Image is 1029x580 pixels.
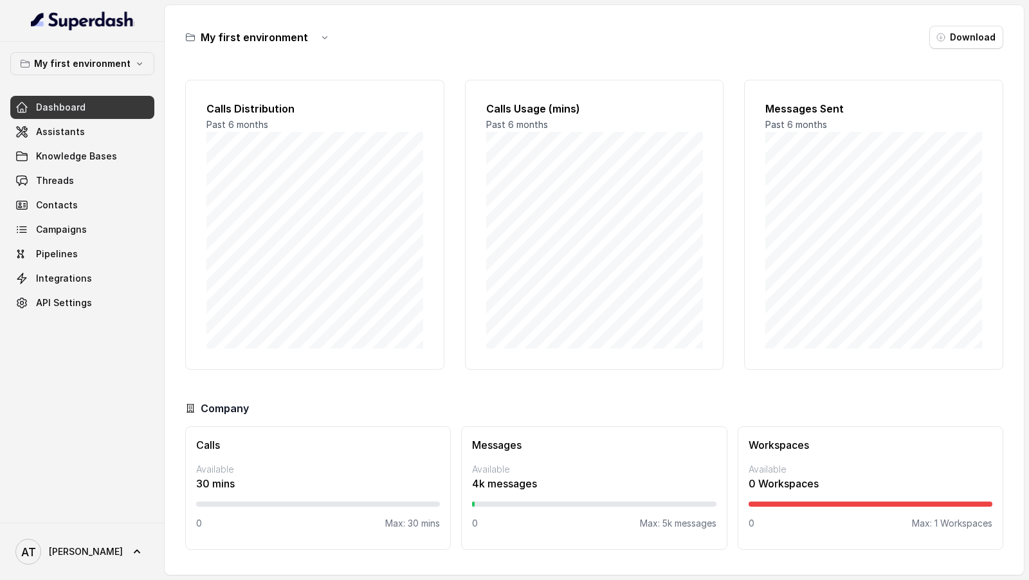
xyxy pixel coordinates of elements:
a: Threads [10,169,154,192]
p: 30 mins [196,476,440,491]
span: Pipelines [36,248,78,260]
span: Past 6 months [206,119,268,130]
h3: My first environment [201,30,308,45]
h2: Calls Usage (mins) [486,101,703,116]
a: Pipelines [10,242,154,266]
span: [PERSON_NAME] [49,545,123,558]
p: Max: 5k messages [640,517,716,530]
span: Past 6 months [765,119,827,130]
h3: Workspaces [749,437,992,453]
img: light.svg [31,10,134,31]
a: Dashboard [10,96,154,119]
a: Contacts [10,194,154,217]
h3: Messages [472,437,716,453]
a: Campaigns [10,218,154,241]
span: Integrations [36,272,92,285]
p: 0 [472,517,478,530]
p: Available [472,463,716,476]
h2: Messages Sent [765,101,982,116]
p: Available [749,463,992,476]
span: Assistants [36,125,85,138]
p: 0 Workspaces [749,476,992,491]
text: AT [21,545,36,559]
a: Knowledge Bases [10,145,154,168]
a: [PERSON_NAME] [10,534,154,570]
span: Past 6 months [486,119,548,130]
a: API Settings [10,291,154,314]
p: 0 [196,517,202,530]
button: My first environment [10,52,154,75]
p: Max: 30 mins [385,517,440,530]
p: 0 [749,517,754,530]
p: Max: 1 Workspaces [912,517,992,530]
h3: Company [201,401,249,416]
button: Download [929,26,1003,49]
h2: Calls Distribution [206,101,423,116]
p: Available [196,463,440,476]
a: Integrations [10,267,154,290]
span: Campaigns [36,223,87,236]
a: Assistants [10,120,154,143]
span: API Settings [36,296,92,309]
span: Contacts [36,199,78,212]
p: 4k messages [472,476,716,491]
p: My first environment [34,56,131,71]
span: Dashboard [36,101,86,114]
span: Knowledge Bases [36,150,117,163]
h3: Calls [196,437,440,453]
span: Threads [36,174,74,187]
